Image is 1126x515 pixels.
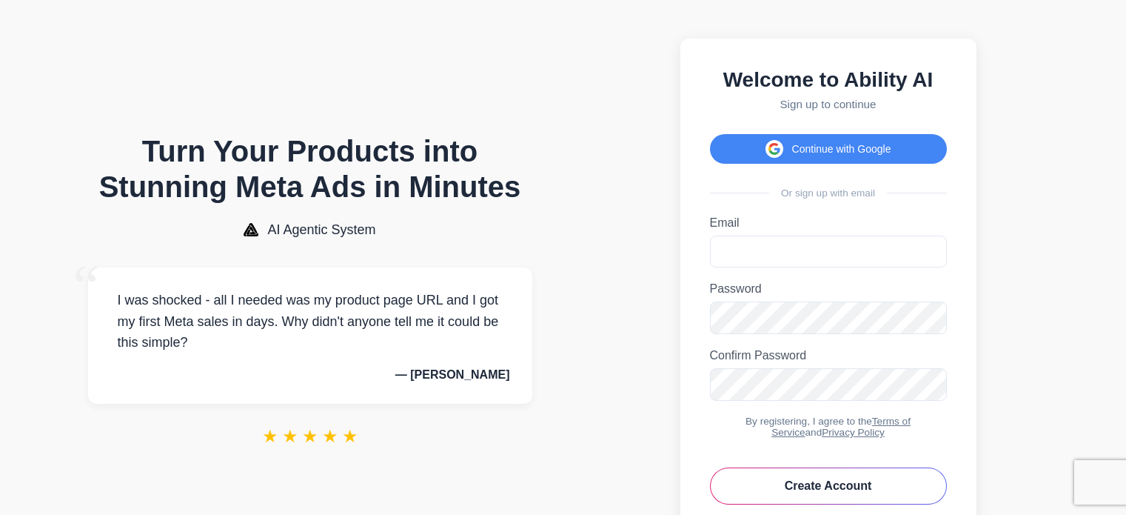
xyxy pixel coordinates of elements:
[110,368,510,382] p: — [PERSON_NAME]
[302,426,318,447] span: ★
[282,426,298,447] span: ★
[267,222,375,238] span: AI Agentic System
[710,68,947,92] h2: Welcome to Ability AI
[710,468,947,505] button: Create Account
[322,426,338,447] span: ★
[822,427,885,438] a: Privacy Policy
[262,426,278,447] span: ★
[710,416,947,438] div: By registering, I agree to the and
[88,133,532,205] h1: Turn Your Products into Stunning Meta Ads in Minutes
[771,416,911,438] a: Terms of Service
[710,282,947,296] label: Password
[710,134,947,164] button: Continue with Google
[244,223,258,236] img: AI Agentic System Logo
[73,253,100,320] span: “
[710,98,947,110] p: Sign up to continue
[710,216,947,230] label: Email
[710,349,947,362] label: Confirm Password
[110,290,510,353] p: I was shocked - all I needed was my product page URL and I got my first Meta sales in days. Why d...
[342,426,358,447] span: ★
[710,187,947,199] div: Or sign up with email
